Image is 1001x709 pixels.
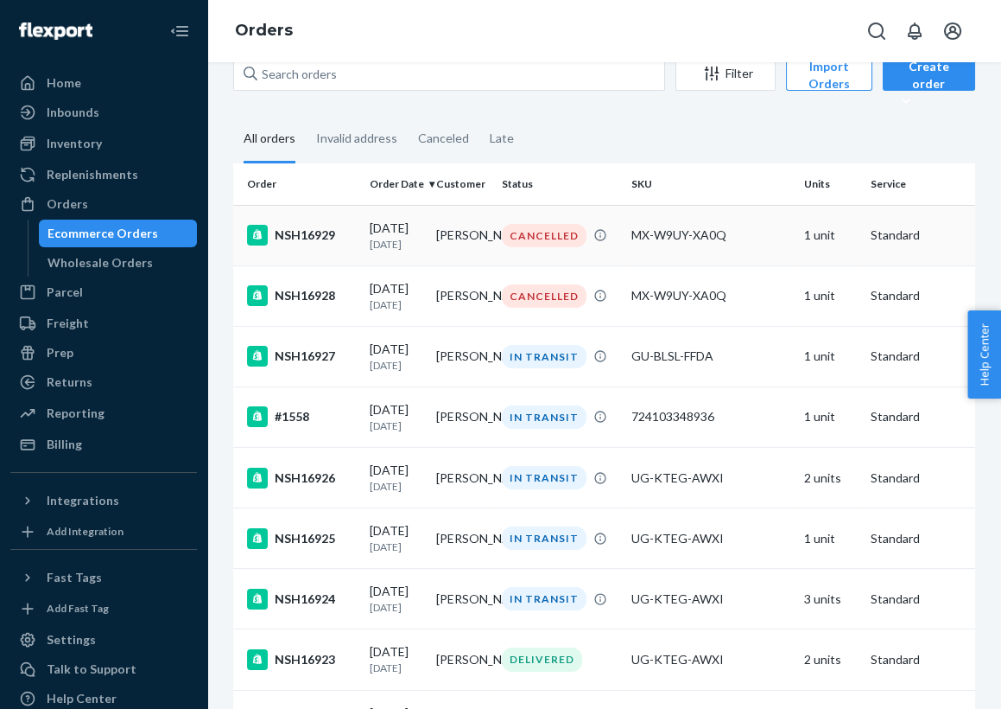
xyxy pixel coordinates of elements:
div: [DATE] [370,462,422,494]
div: NSH16928 [247,285,356,306]
div: [DATE] [370,220,422,252]
p: [DATE] [370,297,422,312]
p: [DATE] [370,661,422,675]
td: 1 unit [797,205,864,265]
div: CANCELLED [502,224,586,247]
div: [DATE] [370,341,422,373]
div: NSH16924 [247,589,356,610]
div: Fast Tags [47,569,102,586]
a: Returns [10,368,197,396]
div: Wholesale Orders [48,254,153,271]
div: [DATE] [370,522,422,554]
div: NSH16923 [247,649,356,670]
td: [PERSON_NAME] [429,448,496,508]
div: Help Center [47,690,117,707]
th: SKU [624,163,797,205]
p: [DATE] [370,237,422,252]
div: IN TRANSIT [502,587,586,610]
td: 1 unit [797,508,864,569]
a: Reporting [10,399,197,427]
div: NSH16925 [247,528,356,549]
div: Canceled [418,116,469,161]
button: Import Orders [786,56,872,91]
td: [PERSON_NAME] [429,629,496,690]
button: Open Search Box [859,14,894,48]
p: Standard [871,348,986,365]
p: Standard [871,530,986,547]
p: [DATE] [370,418,422,433]
a: Add Fast Tag [10,598,197,619]
th: Status [495,163,624,205]
div: Talk to Support [47,661,136,678]
div: Integrations [47,492,119,509]
a: Inventory [10,130,197,157]
td: [PERSON_NAME] [429,569,496,629]
div: MX-W9UY-XA0Q [631,227,790,244]
div: Add Fast Tag [47,601,109,616]
div: Late [490,116,514,161]
div: All orders [244,116,295,163]
div: IN TRANSIT [502,345,586,368]
div: Parcel [47,284,83,301]
p: [DATE] [370,358,422,373]
a: Replenishments [10,161,197,188]
p: Standard [871,287,986,304]
div: IN TRANSIT [502,466,586,489]
td: [PERSON_NAME] [429,205,496,265]
td: 3 units [797,569,864,629]
a: Home [10,69,197,97]
div: GU-BLSL-FFDA [631,348,790,365]
button: Open account menu [935,14,970,48]
td: [PERSON_NAME] [429,326,496,386]
td: 1 unit [797,386,864,447]
div: Prep [47,344,73,361]
div: Billing [47,436,82,453]
p: Standard [871,227,986,244]
td: [PERSON_NAME] [429,508,496,569]
div: Inventory [47,135,102,152]
a: Inbounds [10,99,197,126]
button: Close Navigation [162,14,197,48]
a: Ecommerce Orders [39,220,198,247]
a: Talk to Support [10,655,197,683]
a: Billing [10,431,197,458]
div: #1558 [247,406,356,427]
div: Replenishments [47,166,138,183]
td: 2 units [797,448,864,508]
div: NSH16929 [247,225,356,246]
td: [PERSON_NAME] [429,386,496,447]
p: Standard [871,651,986,668]
div: Inbounds [47,104,99,121]
a: Wholesale Orders [39,249,198,277]
td: 1 unit [797,326,864,386]
div: Settings [47,631,96,648]
div: Filter [676,65,775,82]
div: MX-W9UY-XA0Q [631,287,790,304]
th: Service [864,163,993,205]
a: Orders [10,190,197,218]
button: Create order [883,56,975,91]
td: 1 unit [797,265,864,326]
button: Help Center [967,310,1001,399]
div: [DATE] [370,280,422,312]
button: Open notifications [897,14,932,48]
div: Invalid address [316,116,397,161]
div: Orders [47,195,88,213]
a: Freight [10,310,197,337]
th: Order Date [363,163,429,205]
div: Reporting [47,405,105,422]
th: Units [797,163,864,205]
div: UG-KTEG-AWXI [631,530,790,547]
div: CANCELLED [502,284,586,308]
div: UG-KTEG-AWXI [631,651,790,668]
div: 724103348936 [631,408,790,425]
button: Filter [675,56,776,91]
div: Returns [47,374,92,391]
a: Orders [235,21,293,40]
div: IN TRANSIT [502,406,586,429]
a: Settings [10,626,197,654]
div: Customer [436,176,489,191]
button: Integrations [10,487,197,514]
div: [DATE] [370,401,422,433]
